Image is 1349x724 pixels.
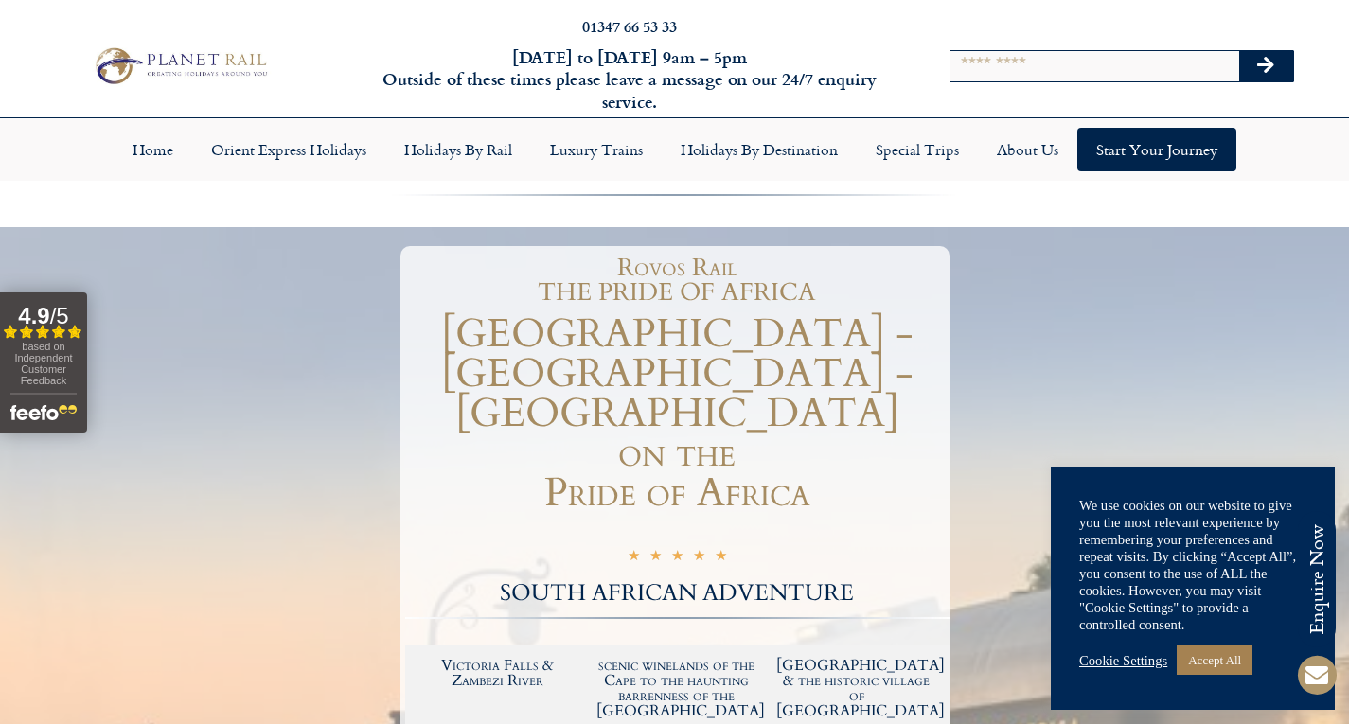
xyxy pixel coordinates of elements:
[405,582,950,605] h2: SOUTH AFRICAN ADVENTURE
[978,128,1077,171] a: About Us
[385,128,531,171] a: Holidays by Rail
[531,128,662,171] a: Luxury Trains
[192,128,385,171] a: Orient Express Holidays
[671,547,683,569] i: ☆
[114,128,192,171] a: Home
[1077,128,1236,171] a: Start your Journey
[1239,51,1294,81] button: Search
[415,256,940,305] h1: Rovos Rail THE PRIDE OF AFRICA
[405,314,950,513] h1: [GEOGRAPHIC_DATA] - [GEOGRAPHIC_DATA] - [GEOGRAPHIC_DATA] on the Pride of Africa
[857,128,978,171] a: Special Trips
[662,128,857,171] a: Holidays by Destination
[582,15,677,37] a: 01347 66 53 33
[649,547,662,569] i: ☆
[1079,497,1306,633] div: We use cookies on our website to give you the most relevant experience by remembering your prefer...
[1079,652,1167,669] a: Cookie Settings
[693,547,705,569] i: ☆
[88,44,273,89] img: Planet Rail Train Holidays Logo
[1177,645,1252,675] a: Accept All
[628,547,640,569] i: ☆
[9,128,1340,171] nav: Menu
[417,658,578,688] h2: Victoria Falls & Zambezi River
[776,658,937,718] h2: [GEOGRAPHIC_DATA] & the historic village of [GEOGRAPHIC_DATA]
[364,46,895,113] h6: [DATE] to [DATE] 9am – 5pm Outside of these times please leave a message on our 24/7 enquiry serv...
[596,658,757,718] h2: scenic winelands of the Cape to the haunting barrenness of the [GEOGRAPHIC_DATA]
[628,544,727,569] div: 5/5
[715,547,727,569] i: ☆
